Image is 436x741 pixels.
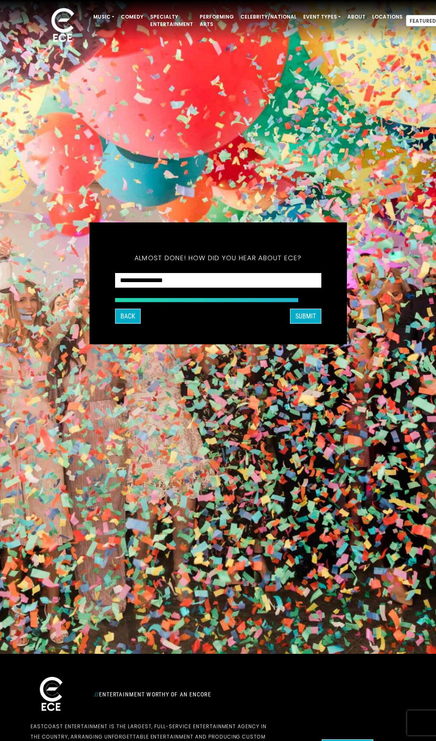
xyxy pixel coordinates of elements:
h5: Almost done! How did you hear about ECE? [115,243,321,273]
a: Event Types [300,10,344,24]
button: Back [115,309,141,324]
button: SUBMIT [290,309,321,324]
div: Entertainment Worthy of an Encore [90,688,282,701]
a: About [344,10,369,24]
select: How did you hear about ECE [115,273,321,288]
a: Performing Arts [196,10,237,31]
span: // [94,691,99,698]
a: Comedy [118,10,147,24]
a: Locations [369,10,406,24]
a: Celebrity/National [237,10,300,24]
img: ece_new_logo_whitev2-1.png [42,6,83,46]
a: Specialty Entertainment [147,10,196,31]
a: Music [90,10,118,24]
img: ece_new_logo_whitev2-1.png [31,674,72,715]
